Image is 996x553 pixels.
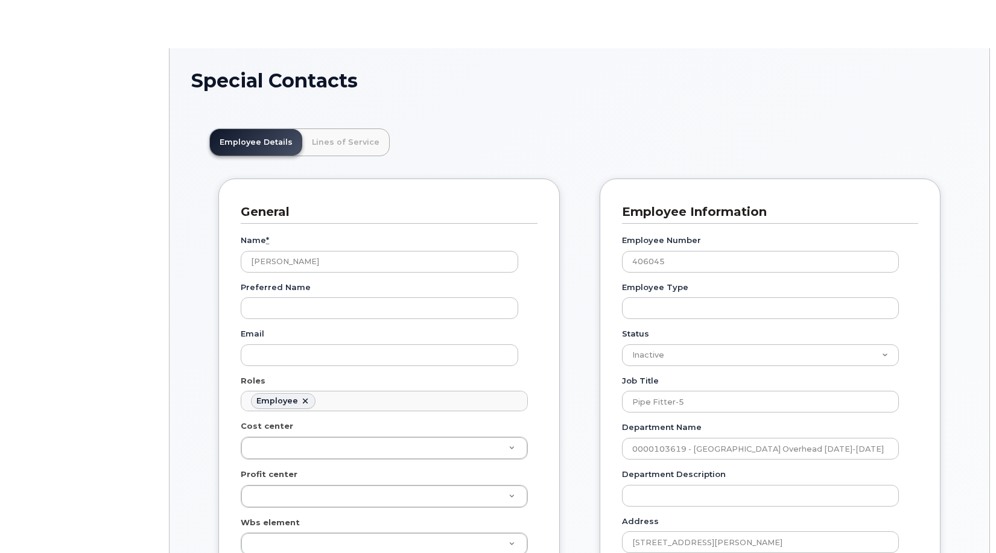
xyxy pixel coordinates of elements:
[622,422,702,433] label: Department Name
[191,70,968,91] h1: Special Contacts
[256,396,298,406] div: Employee
[622,282,688,293] label: Employee Type
[622,469,726,480] label: Department Description
[241,517,300,528] label: Wbs element
[622,328,649,340] label: Status
[241,420,293,432] label: Cost center
[622,516,659,527] label: Address
[241,375,265,387] label: Roles
[622,204,910,220] h3: Employee Information
[241,204,528,220] h3: General
[622,375,659,387] label: Job Title
[622,235,701,246] label: Employee Number
[241,235,269,246] label: Name
[302,129,389,156] a: Lines of Service
[210,129,302,156] a: Employee Details
[241,282,311,293] label: Preferred Name
[241,328,264,340] label: Email
[266,235,269,245] abbr: required
[241,469,297,480] label: Profit center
